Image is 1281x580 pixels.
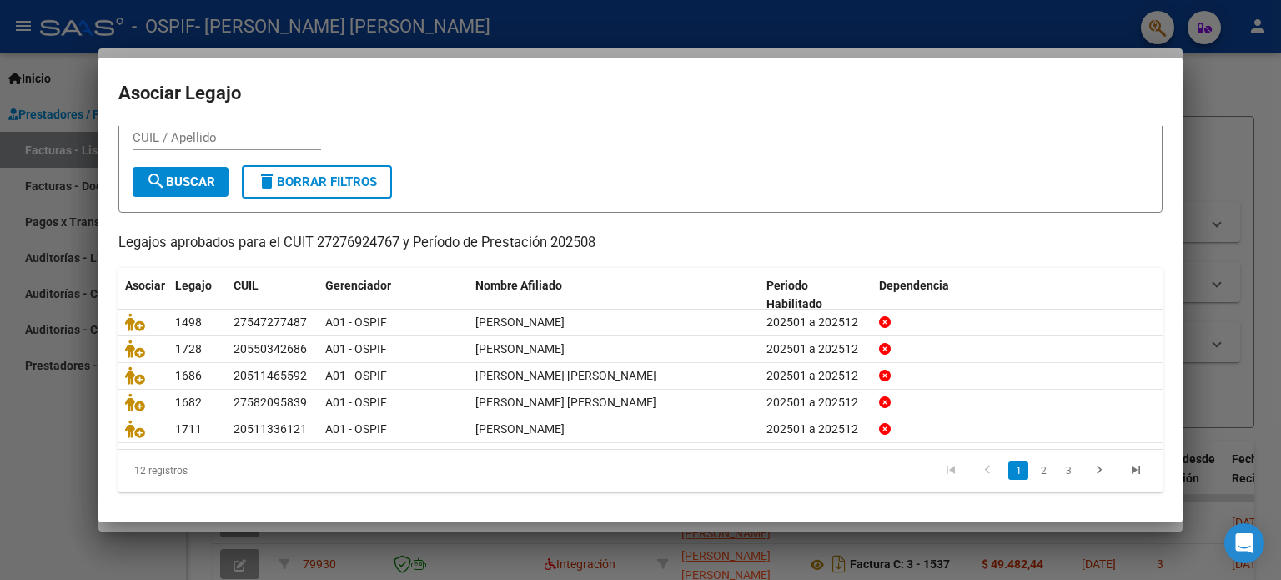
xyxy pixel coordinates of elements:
a: 1 [1008,461,1028,480]
span: Asociar [125,279,165,292]
span: A01 - OSPIF [325,396,387,409]
datatable-header-cell: Periodo Habilitado [760,268,872,323]
li: page 1 [1006,456,1031,485]
span: A01 - OSPIF [325,315,387,329]
span: FIGUEREDO THIAGO BENJAMIN [475,369,656,382]
p: Legajos aprobados para el CUIT 27276924767 y Período de Prestación 202508 [118,233,1163,254]
div: 27547277487 [234,313,307,332]
div: Open Intercom Messenger [1224,523,1264,563]
mat-icon: delete [257,171,277,191]
div: 27582095839 [234,393,307,412]
div: 202501 a 202512 [766,340,866,359]
span: A01 - OSPIF [325,369,387,382]
span: Legajo [175,279,212,292]
a: 2 [1033,461,1053,480]
span: GIMENEZ LABAT ABIGAIL MARIA [475,396,656,409]
datatable-header-cell: Dependencia [872,268,1163,323]
button: Borrar Filtros [242,165,392,199]
div: 202501 a 202512 [766,366,866,386]
span: 1686 [175,369,202,382]
span: 1728 [175,342,202,356]
span: ARZENTE RAMIRO [475,422,565,436]
datatable-header-cell: Asociar [118,268,168,323]
span: CUIL [234,279,259,292]
li: page 3 [1056,456,1081,485]
a: go to previous page [972,461,1003,480]
div: 20550342686 [234,340,307,359]
a: go to last page [1120,461,1152,480]
span: Dependencia [879,279,949,292]
li: page 2 [1031,456,1056,485]
mat-icon: search [146,171,166,191]
span: FERNANDEZ SANTINO NICOLAS [475,342,565,356]
div: 202501 a 202512 [766,313,866,332]
span: 1498 [175,315,202,329]
a: 3 [1058,461,1078,480]
a: go to first page [935,461,967,480]
span: Borrar Filtros [257,174,377,189]
div: 12 registros [118,450,324,492]
div: 20511465592 [234,366,307,386]
span: 1682 [175,396,202,409]
datatable-header-cell: CUIL [227,268,319,323]
span: A01 - OSPIF [325,422,387,436]
span: ROJAS MIRNA OLIVIA [475,315,565,329]
div: 20511336121 [234,420,307,439]
a: go to next page [1083,461,1115,480]
div: 202501 a 202512 [766,393,866,412]
h2: Asociar Legajo [118,78,1163,109]
span: Nombre Afiliado [475,279,562,292]
div: 202501 a 202512 [766,420,866,439]
span: Periodo Habilitado [766,279,822,311]
button: Buscar [133,167,229,197]
datatable-header-cell: Gerenciador [319,268,469,323]
span: Buscar [146,174,215,189]
span: Gerenciador [325,279,391,292]
datatable-header-cell: Legajo [168,268,227,323]
span: A01 - OSPIF [325,342,387,356]
span: 1711 [175,422,202,436]
datatable-header-cell: Nombre Afiliado [469,268,760,323]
